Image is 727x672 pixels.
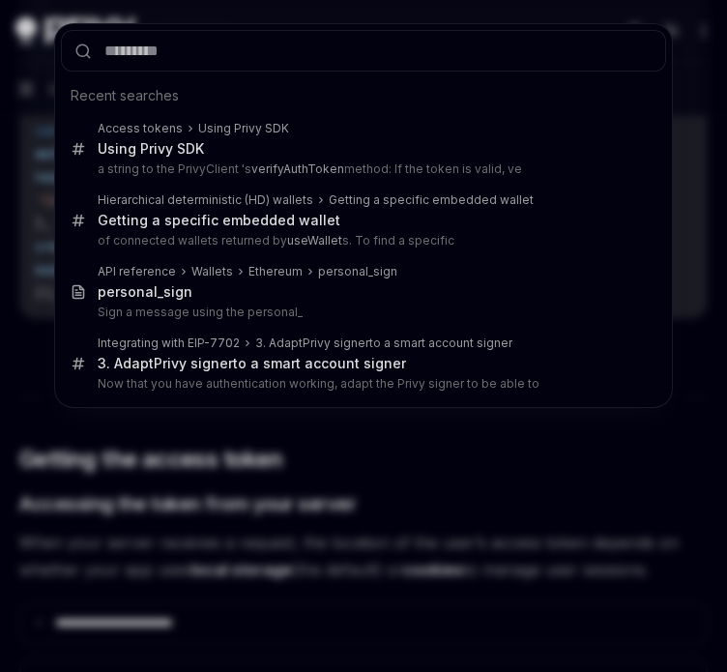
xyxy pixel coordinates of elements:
b: verifyAuthToken [251,161,344,176]
span: Recent searches [71,86,179,105]
div: 3. Adapt to a smart account signer [98,355,406,372]
p: Now that you have authentication working, adapt the Privy signer to be able to [98,376,625,392]
b: sign [163,283,192,300]
p: a string to the PrivyClient 's method: If the token is valid, ve [98,161,625,177]
div: Integrating with EIP-7702 [98,336,240,351]
b: useWallet [287,233,342,248]
p: of connected wallets returned by s. To find a specific [98,233,625,248]
div: Ethereum [248,264,303,279]
div: 3. Adapt to a smart account signer [255,336,512,351]
div: Getting a specific embedded wallet [98,212,340,229]
div: personal_ [98,283,192,301]
b: Privy signer [303,336,369,350]
div: Access tokens [98,121,183,136]
div: Hierarchical deterministic (HD) wallets [98,192,313,208]
div: personal_sign [318,264,397,279]
div: Using Privy SDK [198,121,289,136]
b: Privy signer [154,355,233,371]
p: Sign a message using the personal_ [98,305,625,320]
div: Using Privy SDK [98,140,204,158]
div: Getting a specific embedded wallet [329,192,534,208]
div: API reference [98,264,176,279]
div: Wallets [191,264,233,279]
